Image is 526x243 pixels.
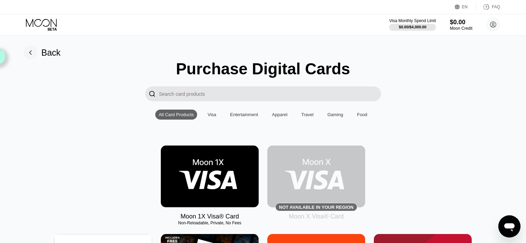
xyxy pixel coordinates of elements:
div: $0.00Moon Credit [450,19,472,31]
div: Not available in your region [267,146,365,207]
input: Search card products [159,86,381,101]
iframe: Button to launch messaging window [498,215,520,237]
div: Visa Monthly Spend Limit$0.00/$4,000.00 [389,18,436,31]
div: Visa [207,112,216,117]
div: Moon Credit [450,26,472,31]
div: Food [353,110,371,120]
div: Moon X Visa® Card [289,213,344,220]
div: EN [462,4,468,9]
div: Apparel [272,112,287,117]
div: EN [455,3,476,10]
div: Back [41,48,61,58]
div: Back [24,46,61,59]
div: FAQ [492,4,500,9]
div: Moon 1X Visa® Card [181,213,239,220]
div: Purchase Digital Cards [176,59,350,78]
div: Entertainment [230,112,258,117]
div: All Card Products [159,112,194,117]
div: Travel [301,112,314,117]
div: $0.00 [450,19,472,26]
div: Apparel [268,110,291,120]
div: All Card Products [155,110,197,120]
div: Gaming [327,112,343,117]
div: Travel [298,110,317,120]
div: Visa Monthly Spend Limit [389,18,436,23]
div:  [149,90,156,98]
div: Not available in your region [279,205,353,210]
div: $0.00 / $4,000.00 [399,25,426,29]
div:  [145,86,159,101]
div: FAQ [476,3,500,10]
div: Entertainment [227,110,261,120]
div: Visa [204,110,220,120]
div: Gaming [324,110,347,120]
div: Non-Reloadable, Private, No Fees [161,221,259,225]
div: Food [357,112,367,117]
